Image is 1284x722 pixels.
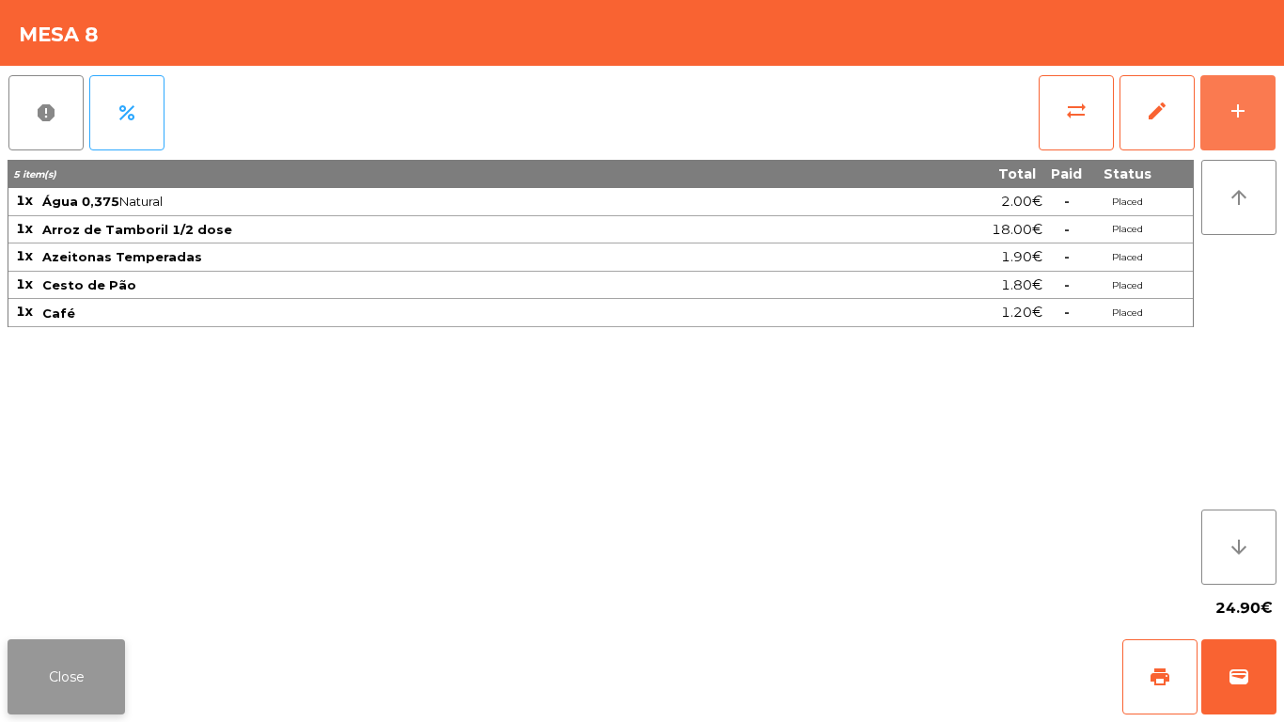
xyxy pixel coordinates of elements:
span: Água 0,375 [42,194,119,209]
button: add [1200,75,1276,150]
span: 1x [16,192,33,209]
i: arrow_downward [1228,536,1250,558]
td: Placed [1089,216,1165,244]
button: arrow_downward [1201,510,1276,585]
span: 1x [16,220,33,237]
span: - [1064,193,1070,210]
span: 1.80€ [1001,273,1042,298]
button: print [1122,639,1198,714]
span: 24.90€ [1215,594,1273,622]
th: Status [1089,160,1165,188]
span: 1x [16,303,33,320]
button: edit [1120,75,1195,150]
td: Placed [1089,243,1165,272]
span: - [1064,304,1070,321]
span: sync_alt [1065,100,1088,122]
button: sync_alt [1039,75,1114,150]
span: 1x [16,247,33,264]
span: 1.20€ [1001,300,1042,325]
span: wallet [1228,666,1250,688]
span: 2.00€ [1001,189,1042,214]
span: edit [1146,100,1168,122]
button: Close [8,639,125,714]
span: 1x [16,275,33,292]
span: percent [116,102,138,124]
button: arrow_upward [1201,160,1276,235]
span: 5 item(s) [13,168,56,180]
button: wallet [1201,639,1276,714]
span: print [1149,666,1171,688]
td: Placed [1089,299,1165,327]
span: Café [42,306,75,321]
span: 18.00€ [992,217,1042,243]
span: - [1064,221,1070,238]
td: Placed [1089,188,1165,216]
th: Paid [1043,160,1089,188]
h4: Mesa 8 [19,21,99,49]
div: add [1227,100,1249,122]
span: report [35,102,57,124]
td: Placed [1089,272,1165,300]
span: Cesto de Pão [42,277,136,292]
span: Azeitonas Temperadas [42,249,202,264]
span: 1.90€ [1001,244,1042,270]
th: Total [829,160,1043,188]
button: percent [89,75,164,150]
button: report [8,75,84,150]
i: arrow_upward [1228,186,1250,209]
span: - [1064,248,1070,265]
span: Arroz de Tamboril 1/2 dose [42,222,232,237]
span: - [1064,276,1070,293]
span: Natural [42,194,827,209]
